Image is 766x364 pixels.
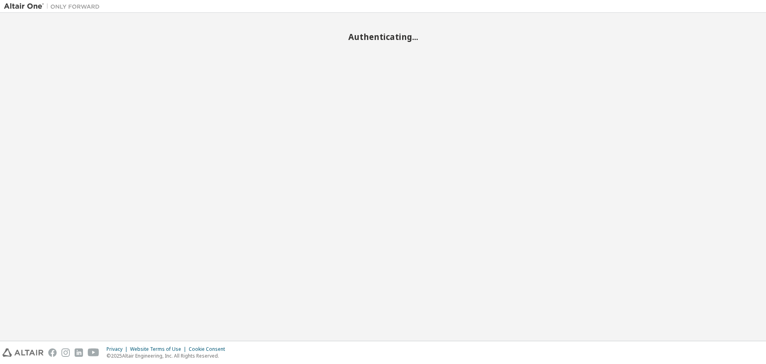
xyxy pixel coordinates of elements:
h2: Authenticating... [4,32,762,42]
img: facebook.svg [48,348,57,357]
div: Website Terms of Use [130,346,189,352]
p: © 2025 Altair Engineering, Inc. All Rights Reserved. [107,352,230,359]
img: linkedin.svg [75,348,83,357]
img: youtube.svg [88,348,99,357]
div: Cookie Consent [189,346,230,352]
img: instagram.svg [61,348,70,357]
div: Privacy [107,346,130,352]
img: Altair One [4,2,104,10]
img: altair_logo.svg [2,348,43,357]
